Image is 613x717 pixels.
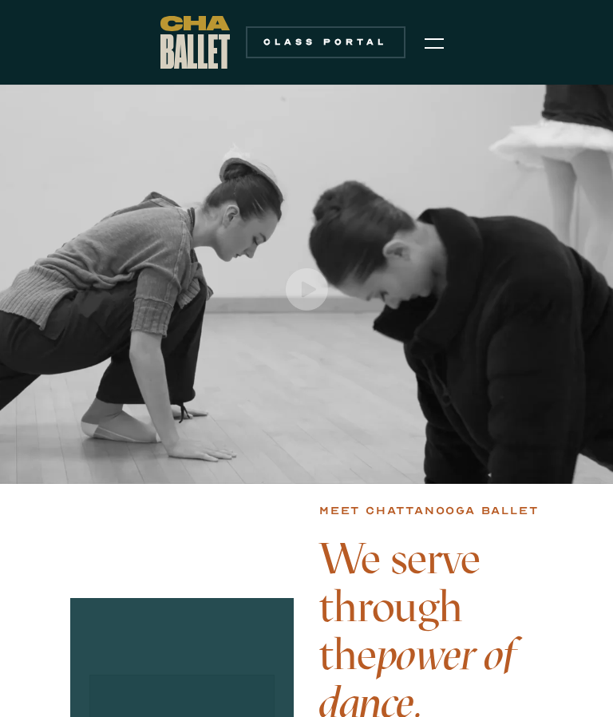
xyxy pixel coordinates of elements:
[255,36,396,49] div: Class Portal
[160,16,230,69] a: home
[246,26,405,58] a: Class Portal
[415,22,453,62] div: menu
[319,501,538,521] div: Meet chattanooga ballet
